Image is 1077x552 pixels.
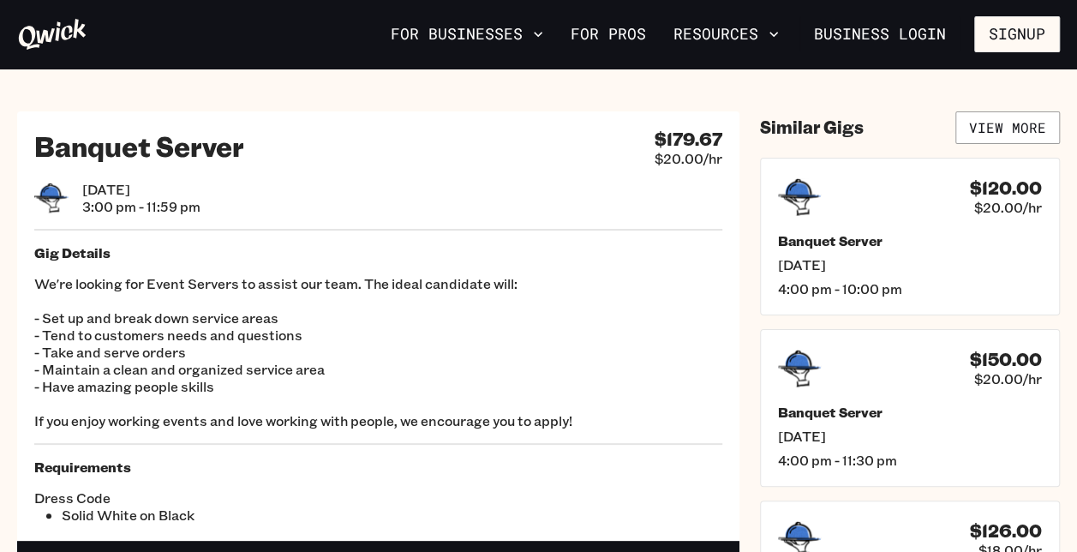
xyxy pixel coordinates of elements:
[778,404,1042,421] h5: Banquet Server
[655,150,722,167] span: $20.00/hr
[82,198,200,215] span: 3:00 pm - 11:59 pm
[34,275,722,429] p: We're looking for Event Servers to assist our team. The ideal candidate will: - Set up and break ...
[970,177,1042,199] h4: $120.00
[974,16,1060,52] button: Signup
[974,370,1042,387] span: $20.00/hr
[34,459,722,476] h5: Requirements
[564,20,653,49] a: For Pros
[778,428,1042,445] span: [DATE]
[955,111,1060,144] a: View More
[384,20,550,49] button: For Businesses
[778,452,1042,469] span: 4:00 pm - 11:30 pm
[667,20,786,49] button: Resources
[970,520,1042,542] h4: $126.00
[760,117,864,138] h4: Similar Gigs
[778,280,1042,297] span: 4:00 pm - 10:00 pm
[34,489,379,507] span: Dress Code
[974,199,1042,216] span: $20.00/hr
[760,329,1060,487] a: $150.00$20.00/hrBanquet Server[DATE]4:00 pm - 11:30 pm
[970,349,1042,370] h4: $150.00
[778,232,1042,249] h5: Banquet Server
[62,507,379,524] li: Solid White on Black
[34,244,722,261] h5: Gig Details
[799,16,960,52] a: Business Login
[655,129,722,150] h4: $179.67
[82,181,200,198] span: [DATE]
[760,158,1060,315] a: $120.00$20.00/hrBanquet Server[DATE]4:00 pm - 10:00 pm
[778,256,1042,273] span: [DATE]
[34,129,244,163] h2: Banquet Server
